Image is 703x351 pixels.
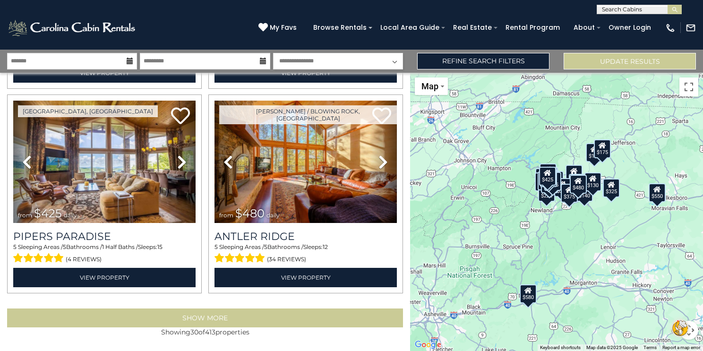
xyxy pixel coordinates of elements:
div: $580 [520,284,537,303]
div: Sleeping Areas / Bathrooms / Sleeps: [214,243,397,265]
span: from [219,212,233,219]
div: $125 [540,163,557,182]
button: Change map style [415,77,448,95]
a: Real Estate [448,20,497,35]
div: $130 [584,172,601,191]
span: daily [266,212,280,219]
div: $225 [538,183,555,202]
img: thumbnail_163267178.jpeg [214,101,397,223]
div: $165 [569,173,586,192]
a: Local Area Guide [376,20,444,35]
div: $175 [594,139,611,158]
img: White-1-2.png [7,18,138,37]
a: View Property [13,268,196,287]
a: View Property [214,63,397,83]
span: $425 [34,206,62,220]
span: (4 reviews) [66,253,102,265]
a: Terms (opens in new tab) [643,345,657,350]
a: Owner Login [604,20,656,35]
div: $140 [576,182,593,201]
span: 413 [205,328,215,336]
button: Map camera controls [679,321,698,340]
span: 15 [157,243,163,250]
span: from [18,212,32,219]
a: [PERSON_NAME] / Blowing Rock, [GEOGRAPHIC_DATA] [219,105,397,124]
span: Map data ©2025 Google [586,345,638,350]
a: Open this area in Google Maps (opens a new window) [412,339,444,351]
a: Browse Rentals [309,20,371,35]
a: Report a map error [662,345,700,350]
img: thumbnail_166630216.jpeg [13,101,196,223]
span: 1 Half Baths / [102,243,138,250]
div: $175 [586,143,603,162]
span: 5 [264,243,267,250]
span: 5 [214,243,218,250]
img: mail-regular-white.png [686,23,696,33]
span: daily [64,212,77,219]
span: Map [421,81,438,91]
div: $230 [535,172,552,191]
img: phone-regular-white.png [665,23,676,33]
a: View Property [214,268,397,287]
p: Showing of properties [7,327,403,337]
div: $325 [603,179,620,197]
div: $185 [541,174,558,193]
img: Google [412,339,444,351]
div: $425 [539,166,556,185]
div: $375 [561,183,578,202]
div: $480 [570,174,587,193]
span: (34 reviews) [267,253,306,265]
div: $424 [538,171,555,190]
div: $535 [540,168,557,187]
a: About [569,20,600,35]
a: My Favs [258,23,299,33]
a: View Property [13,63,196,83]
button: Update Results [564,53,696,69]
a: Rental Program [501,20,565,35]
button: Toggle fullscreen view [679,77,698,96]
div: Sleeping Areas / Bathrooms / Sleeps: [13,243,196,265]
a: Refine Search Filters [417,53,549,69]
a: Pipers Paradise [13,230,196,243]
div: $215 [544,171,561,190]
span: 5 [13,243,17,250]
a: Antler Ridge [214,230,397,243]
span: $480 [235,206,265,220]
button: Keyboard shortcuts [540,344,581,351]
span: My Favs [270,23,297,33]
button: Show More [7,308,403,327]
div: $550 [649,183,666,202]
span: 30 [190,328,198,336]
span: 12 [323,243,328,250]
a: Add to favorites [171,106,190,127]
div: $349 [566,165,583,184]
a: [GEOGRAPHIC_DATA], [GEOGRAPHIC_DATA] [18,105,158,117]
div: $230 [554,178,571,197]
span: 5 [63,243,66,250]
